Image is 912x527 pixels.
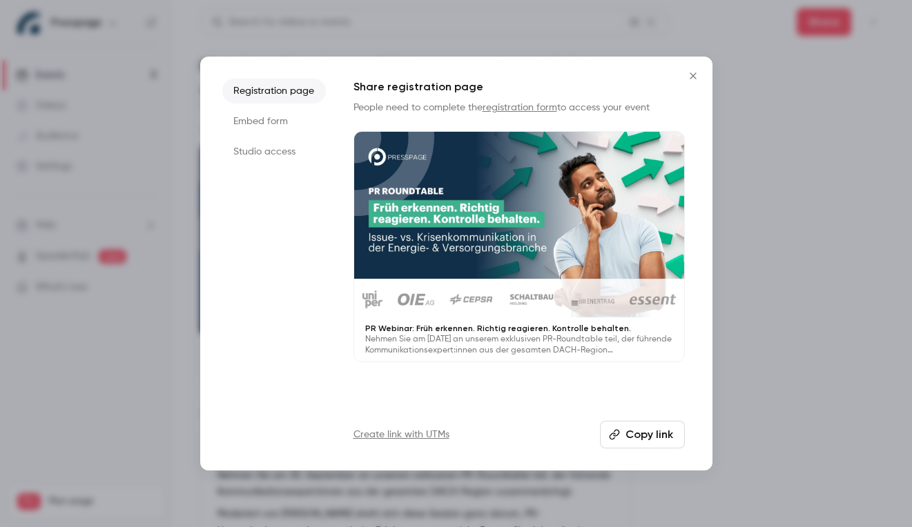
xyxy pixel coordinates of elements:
h1: Share registration page [353,79,685,95]
p: PR Webinar: Früh erkennen. Richtig reagieren. Kontrolle behalten. [365,323,673,334]
p: Nehmen Sie am [DATE] an unserem exklusiven PR-Roundtable teil, der führende Kommunikationsexpert:... [365,334,673,356]
a: PR Webinar: Früh erkennen. Richtig reagieren. Kontrolle behalten.Nehmen Sie am [DATE] an unserem ... [353,131,685,362]
button: Copy link [600,421,685,448]
button: Close [679,62,707,90]
a: Create link with UTMs [353,428,449,441]
a: registration form [483,103,557,112]
li: Embed form [222,109,326,134]
li: Registration page [222,79,326,103]
li: Studio access [222,139,326,164]
p: People need to complete the to access your event [353,101,685,115]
